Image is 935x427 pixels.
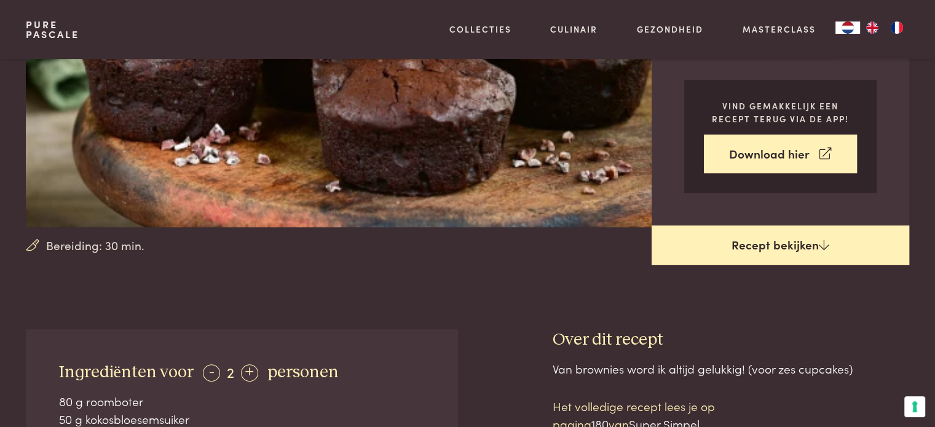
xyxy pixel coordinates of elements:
[885,22,909,34] a: FR
[267,364,339,381] span: personen
[835,22,860,34] div: Language
[553,360,909,378] div: Van brownies word ik altijd gelukkig! (voor zes cupcakes)
[652,225,909,265] a: Recept bekijken
[26,20,79,39] a: PurePascale
[835,22,909,34] aside: Language selected: Nederlands
[835,22,860,34] a: NL
[860,22,909,34] ul: Language list
[241,364,258,382] div: +
[203,364,220,382] div: -
[550,23,598,36] a: Culinair
[704,135,857,173] a: Download hier
[59,393,425,410] div: 80 g roomboter
[227,361,234,382] span: 2
[860,22,885,34] a: EN
[743,23,816,36] a: Masterclass
[904,396,925,417] button: Uw voorkeuren voor toestemming voor trackingtechnologieën
[59,364,194,381] span: Ingrediënten voor
[704,100,857,125] p: Vind gemakkelijk een recept terug via de app!
[449,23,511,36] a: Collecties
[553,329,909,351] h3: Over dit recept
[637,23,703,36] a: Gezondheid
[46,237,144,254] span: Bereiding: 30 min.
